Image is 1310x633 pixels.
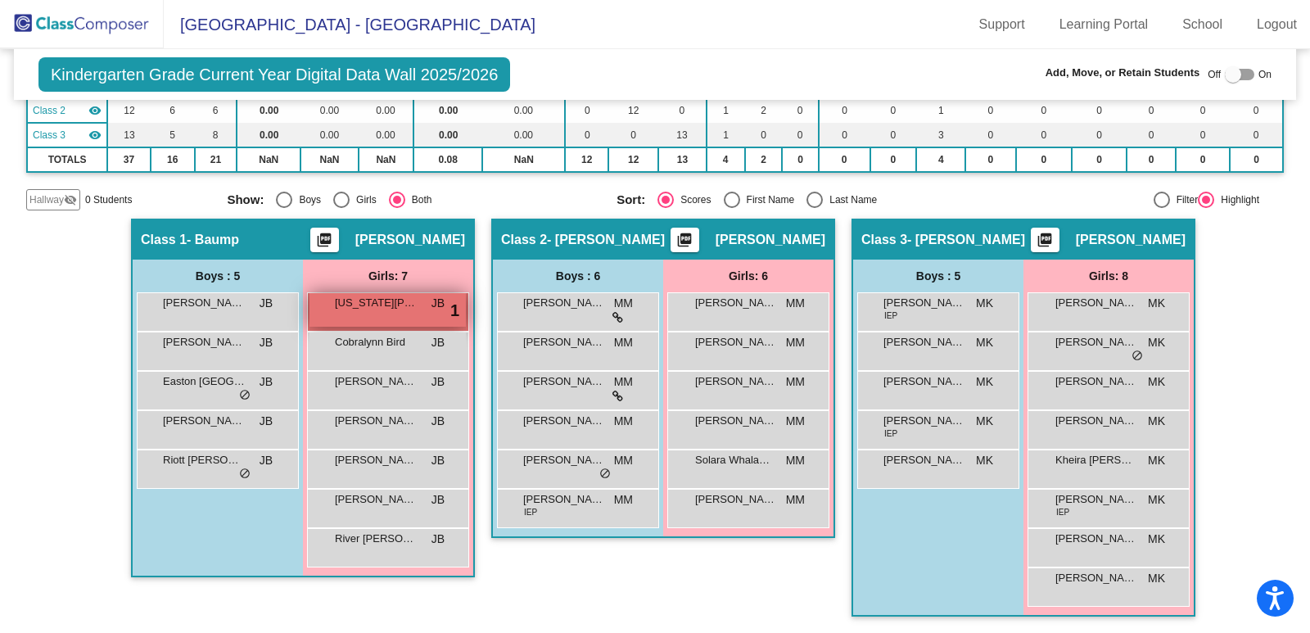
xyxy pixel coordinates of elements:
mat-radio-group: Select an option [617,192,994,208]
span: do_not_disturb_alt [599,468,611,481]
td: 0.00 [359,98,413,123]
span: MK [976,295,993,312]
td: 5 [151,123,195,147]
mat-icon: visibility [88,129,102,142]
span: - [PERSON_NAME] [907,232,1025,248]
span: MM [786,491,805,509]
button: Print Students Details [1031,228,1059,252]
td: 0.00 [300,123,359,147]
span: Sort: [617,192,645,207]
span: [PERSON_NAME] [523,491,605,508]
span: JB [260,452,273,469]
span: [PERSON_NAME] [1076,232,1186,248]
span: [PERSON_NAME] [335,452,417,468]
td: 0 [1230,147,1283,172]
span: [PERSON_NAME] [335,373,417,390]
mat-icon: picture_as_pdf [314,232,334,255]
td: 0.08 [413,147,482,172]
span: Cobralynn Bird [335,334,417,350]
div: Last Name [823,192,877,207]
td: 2 [745,98,783,123]
span: MK [1148,491,1165,509]
span: [PERSON_NAME] [1055,373,1137,390]
td: 0 [1072,147,1127,172]
span: [PERSON_NAME] [883,334,965,350]
span: [PERSON_NAME] [695,295,777,311]
td: 0.00 [482,123,565,147]
td: 4 [707,147,745,172]
td: 0 [870,98,916,123]
td: Michelle Miller - Miller [27,98,107,123]
span: MK [1148,570,1165,587]
span: 1 [450,298,459,323]
td: 6 [195,98,237,123]
span: [PERSON_NAME] [163,334,245,350]
span: MM [786,373,805,391]
td: 1 [707,98,745,123]
a: Support [966,11,1038,38]
span: MM [786,413,805,430]
td: 0 [745,123,783,147]
td: 0 [658,98,706,123]
span: [PERSON_NAME] [335,491,417,508]
td: 16 [151,147,195,172]
span: [PERSON_NAME] [523,452,605,468]
button: Print Students Details [310,228,339,252]
span: [PERSON_NAME] [163,295,245,311]
td: 6 [151,98,195,123]
span: Easton [GEOGRAPHIC_DATA] [163,373,245,390]
td: 1 [707,123,745,147]
span: JB [431,491,445,509]
td: 0 [782,123,818,147]
td: 1 [916,98,965,123]
span: On [1258,67,1272,82]
span: MM [614,452,633,469]
span: [PERSON_NAME] [695,334,777,350]
td: 3 [916,123,965,147]
td: 0 [819,123,870,147]
span: MK [1148,531,1165,548]
td: NaN [482,147,565,172]
a: School [1169,11,1235,38]
span: [PERSON_NAME] [883,452,965,468]
span: do_not_disturb_alt [239,468,251,481]
span: [PERSON_NAME] [1055,413,1137,429]
div: Girls: 7 [303,260,473,292]
span: MM [614,373,633,391]
mat-icon: picture_as_pdf [1035,232,1055,255]
td: 0 [819,147,870,172]
td: NaN [237,147,300,172]
td: 12 [565,147,608,172]
span: MM [786,334,805,351]
td: 0 [819,98,870,123]
td: Misty Krohn - Krohn [27,123,107,147]
span: MK [1148,452,1165,469]
td: 0.00 [359,123,413,147]
td: 12 [608,98,658,123]
span: JB [431,334,445,351]
span: IEP [884,310,897,322]
td: 0 [565,98,608,123]
td: 0 [608,123,658,147]
div: Boys : 6 [493,260,663,292]
span: MM [786,452,805,469]
td: 0 [1016,123,1073,147]
span: MK [976,334,993,351]
span: [PERSON_NAME] [1055,295,1137,311]
span: [PERSON_NAME] [883,295,965,311]
td: 12 [107,98,150,123]
td: 0 [565,123,608,147]
span: JB [431,452,445,469]
span: Class 3 [861,232,907,248]
td: 13 [107,123,150,147]
div: Scores [674,192,711,207]
td: 13 [658,147,706,172]
td: 8 [195,123,237,147]
td: 0 [1176,123,1230,147]
span: IEP [524,506,537,518]
div: Boys [292,192,321,207]
td: 0 [965,147,1015,172]
div: Girls: 8 [1023,260,1194,292]
span: [PERSON_NAME] [523,295,605,311]
mat-icon: visibility_off [64,193,77,206]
